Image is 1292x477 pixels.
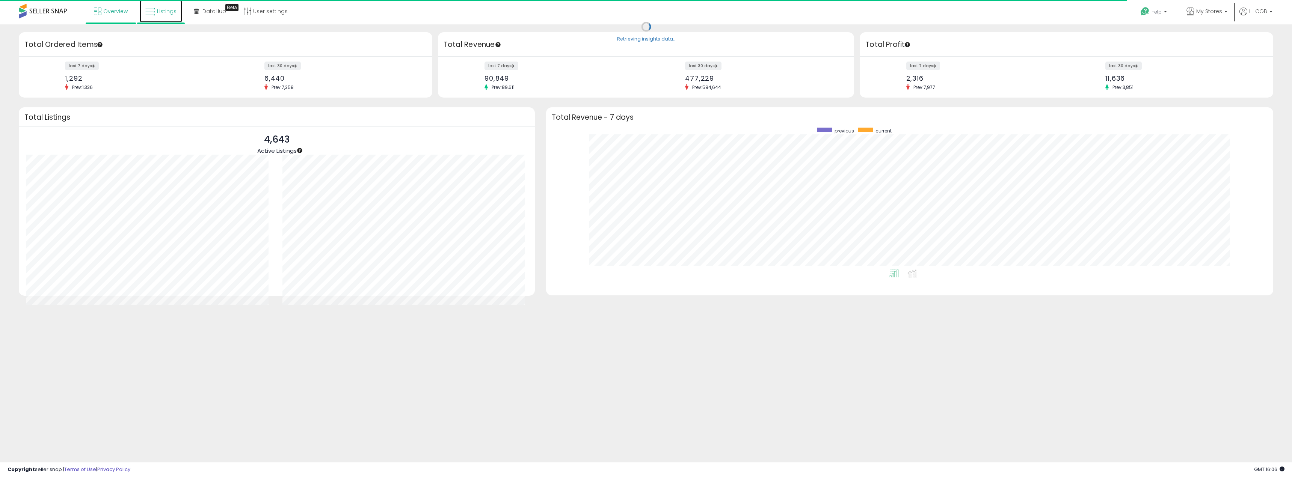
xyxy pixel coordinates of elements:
[1249,8,1267,15] span: Hi CGB
[484,62,518,70] label: last 7 days
[1196,8,1222,15] span: My Stores
[264,74,419,82] div: 6,440
[685,62,721,70] label: last 30 days
[1105,62,1142,70] label: last 30 days
[24,114,529,120] h3: Total Listings
[488,84,518,90] span: Prev: 89,611
[202,8,226,15] span: DataHub
[264,62,301,70] label: last 30 days
[68,84,97,90] span: Prev: 1,336
[1152,9,1162,15] span: Help
[296,147,303,154] div: Tooltip anchor
[875,128,892,134] span: current
[617,36,675,43] div: Retrieving insights data..
[685,74,841,82] div: 477,229
[495,41,501,48] div: Tooltip anchor
[103,8,128,15] span: Overview
[484,74,640,82] div: 90,849
[1109,84,1137,90] span: Prev: 3,851
[906,74,1061,82] div: 2,316
[225,4,238,11] div: Tooltip anchor
[1105,74,1260,82] div: 11,636
[257,132,297,147] p: 4,643
[65,74,220,82] div: 1,292
[906,62,940,70] label: last 7 days
[65,62,99,70] label: last 7 days
[688,84,725,90] span: Prev: 594,644
[1140,7,1150,16] i: Get Help
[552,114,1268,120] h3: Total Revenue - 7 days
[24,39,427,50] h3: Total Ordered Items
[97,41,103,48] div: Tooltip anchor
[835,128,854,134] span: previous
[865,39,1268,50] h3: Total Profit
[257,147,297,155] span: Active Listings
[1239,8,1272,24] a: Hi CGB
[268,84,297,90] span: Prev: 7,358
[157,8,177,15] span: Listings
[910,84,939,90] span: Prev: 7,977
[904,41,911,48] div: Tooltip anchor
[1135,1,1174,24] a: Help
[444,39,848,50] h3: Total Revenue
